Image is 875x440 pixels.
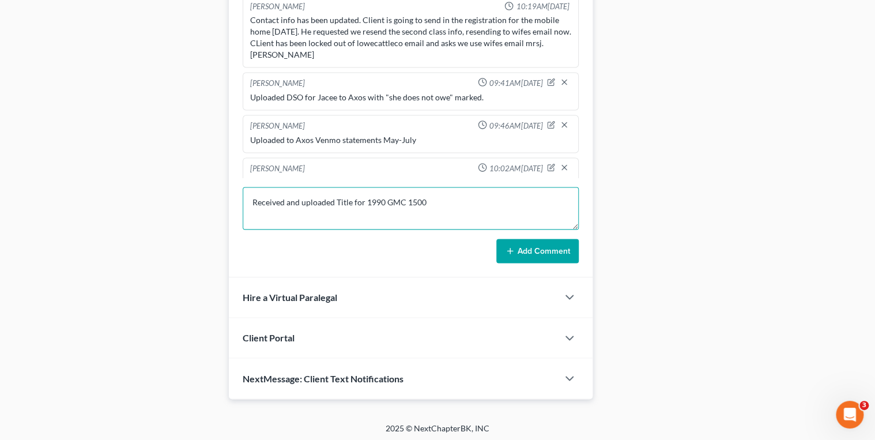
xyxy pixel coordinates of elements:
span: Client Portal [243,332,295,343]
span: 10:19AM[DATE] [516,1,569,12]
div: [PERSON_NAME] [250,77,305,89]
button: Add Comment [496,239,579,263]
div: [PERSON_NAME] [250,163,305,174]
span: 09:46AM[DATE] [489,120,542,131]
div: Uploaded DSO for Jacee to Axos with "she does not owe" marked. [250,91,572,103]
div: I spoke to [PERSON_NAME] and she stated she does not believe they have a title for the 1990 GMC 1... [250,176,572,211]
span: 09:41AM[DATE] [489,77,542,88]
div: [PERSON_NAME] [250,120,305,131]
span: NextMessage: Client Text Notifications [243,373,403,383]
span: 3 [859,401,869,410]
span: Hire a Virtual Paralegal [243,292,337,303]
div: Contact info has been updated. Client is going to send in the registration for the mobile home [D... [250,14,572,60]
span: 10:02AM[DATE] [489,163,542,174]
iframe: Intercom live chat [836,401,863,428]
div: Uploaded to Axos Venmo statements May-July [250,134,572,145]
div: [PERSON_NAME] [250,1,305,12]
